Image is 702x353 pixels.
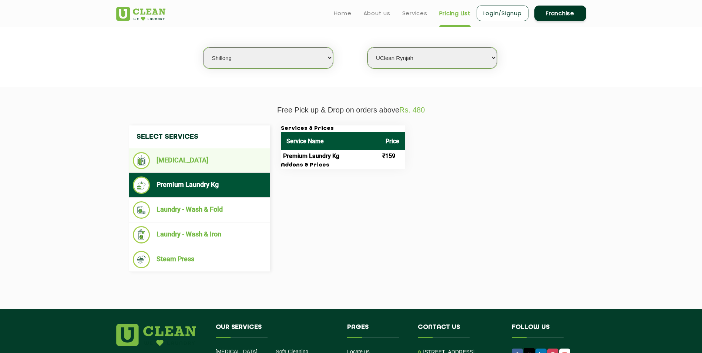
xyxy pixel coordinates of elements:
[216,324,336,338] h4: Our Services
[133,251,150,268] img: Steam Press
[133,201,150,219] img: Laundry - Wash & Fold
[380,132,405,150] th: Price
[347,324,407,338] h4: Pages
[133,152,266,169] li: [MEDICAL_DATA]
[116,7,165,21] img: UClean Laundry and Dry Cleaning
[133,226,266,243] li: Laundry - Wash & Iron
[133,152,150,169] img: Dry Cleaning
[281,125,405,132] h3: Services & Prices
[133,176,266,194] li: Premium Laundry Kg
[116,106,586,114] p: Free Pick up & Drop on orders above
[439,9,471,18] a: Pricing List
[402,9,427,18] a: Services
[477,6,528,21] a: Login/Signup
[116,324,196,346] img: logo.png
[281,132,380,150] th: Service Name
[399,106,425,114] span: Rs. 480
[129,125,270,148] h4: Select Services
[281,150,380,162] td: Premium Laundry Kg
[534,6,586,21] a: Franchise
[281,162,405,169] h3: Addons & Prices
[133,201,266,219] li: Laundry - Wash & Fold
[418,324,501,338] h4: Contact us
[512,324,577,338] h4: Follow us
[334,9,352,18] a: Home
[133,251,266,268] li: Steam Press
[133,226,150,243] img: Laundry - Wash & Iron
[133,176,150,194] img: Premium Laundry Kg
[363,9,390,18] a: About us
[380,150,405,162] td: ₹159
